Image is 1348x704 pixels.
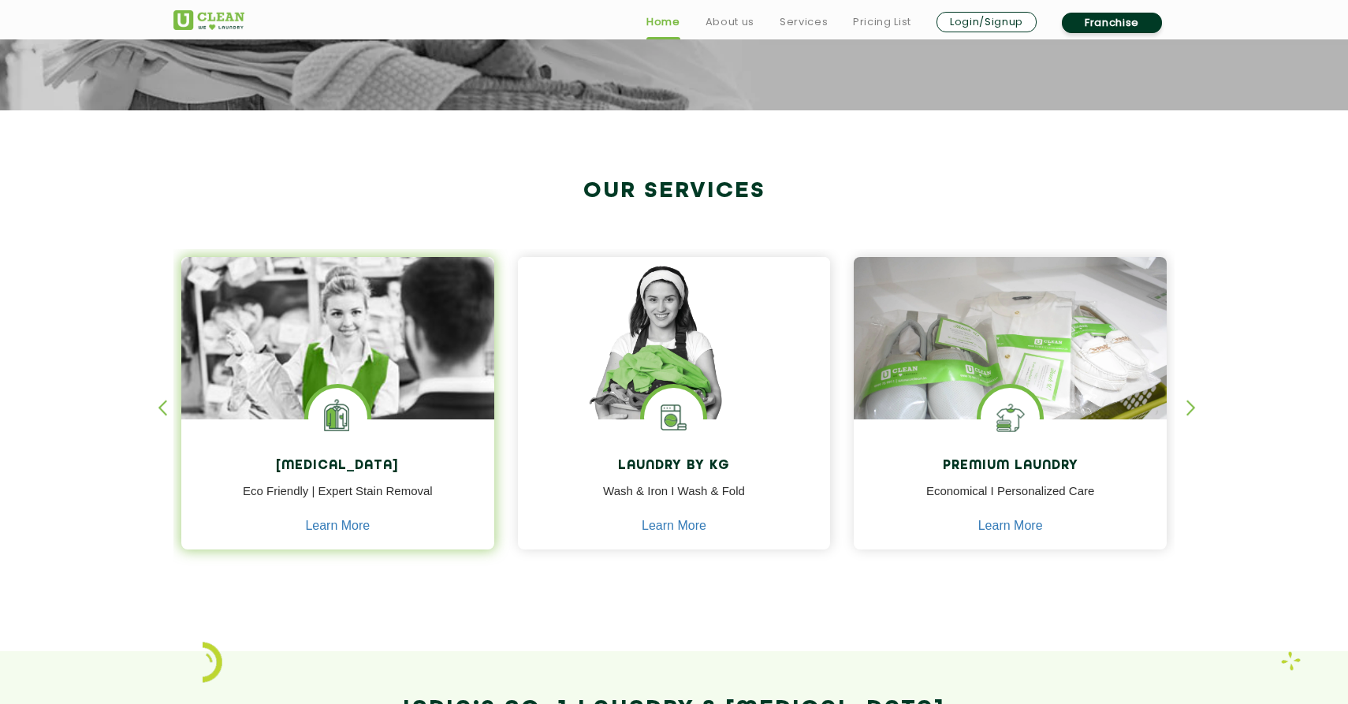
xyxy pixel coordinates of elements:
img: a girl with laundry basket [518,257,831,465]
img: Drycleaners near me [181,257,494,508]
img: icon_2.png [203,642,222,683]
img: Shoes Cleaning [981,388,1040,447]
img: Laundry Services near me [308,388,367,447]
a: Login/Signup [937,12,1037,32]
a: Services [780,13,828,32]
a: Pricing List [853,13,911,32]
a: Learn More [978,519,1043,533]
h4: Laundry by Kg [530,459,819,474]
p: Economical I Personalized Care [866,482,1155,518]
a: Home [646,13,680,32]
p: Wash & Iron I Wash & Fold [530,482,819,518]
h2: Our Services [173,178,1175,204]
img: UClean Laundry and Dry Cleaning [173,10,244,30]
h4: [MEDICAL_DATA] [193,459,482,474]
a: Learn More [642,519,706,533]
a: Learn More [305,519,370,533]
img: Laundry wash and iron [1281,651,1301,671]
p: Eco Friendly | Expert Stain Removal [193,482,482,518]
a: About us [706,13,754,32]
img: laundry washing machine [644,388,703,447]
a: Franchise [1062,13,1162,33]
h4: Premium Laundry [866,459,1155,474]
img: laundry done shoes and clothes [854,257,1167,465]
